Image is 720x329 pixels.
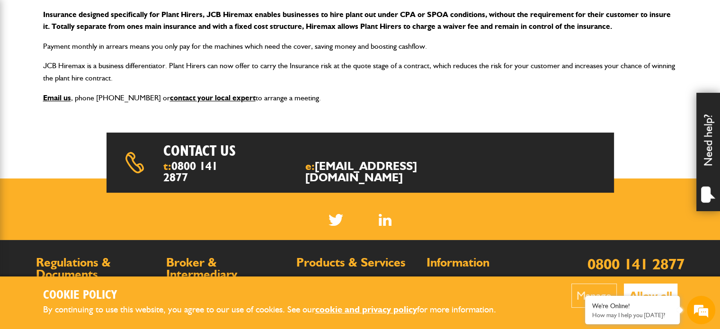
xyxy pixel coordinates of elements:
[43,40,677,53] p: Payment monthly in arrears means you only pay for the machines which need the cover, saving money...
[43,288,512,303] h2: Cookie Policy
[427,257,547,269] h2: Information
[329,214,343,226] img: Twitter
[43,60,677,84] p: JCB Hiremax is a business differentiator. Plant Hirers can now offer to carry the Insurance risk ...
[592,302,673,310] div: We're Online!
[587,255,684,273] a: 0800 141 2877
[571,284,617,308] button: Manage
[592,311,673,319] p: How may I help you today?
[305,160,464,183] span: e:
[43,92,677,104] p: , phone [PHONE_NUMBER] or to arrange a meeting.
[166,257,287,281] h2: Broker & Intermediary
[379,214,391,226] a: LinkedIn
[43,302,512,317] p: By continuing to use this website, you agree to our use of cookies. See our for more information.
[379,214,391,226] img: Linked In
[296,257,417,269] h2: Products & Services
[305,159,417,184] a: [EMAIL_ADDRESS][DOMAIN_NAME]
[696,93,720,211] div: Need help?
[163,142,385,160] h2: Contact us
[36,257,157,281] h2: Regulations & Documents
[170,93,256,102] a: contact your local expert
[163,160,226,183] span: t:
[43,9,677,33] p: Insurance designed specifically for Plant Hirers, JCB Hiremax enables businesses to hire plant ou...
[163,159,218,184] a: 0800 141 2877
[43,93,71,102] a: Email us
[315,304,417,315] a: cookie and privacy policy
[624,284,677,308] button: Allow all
